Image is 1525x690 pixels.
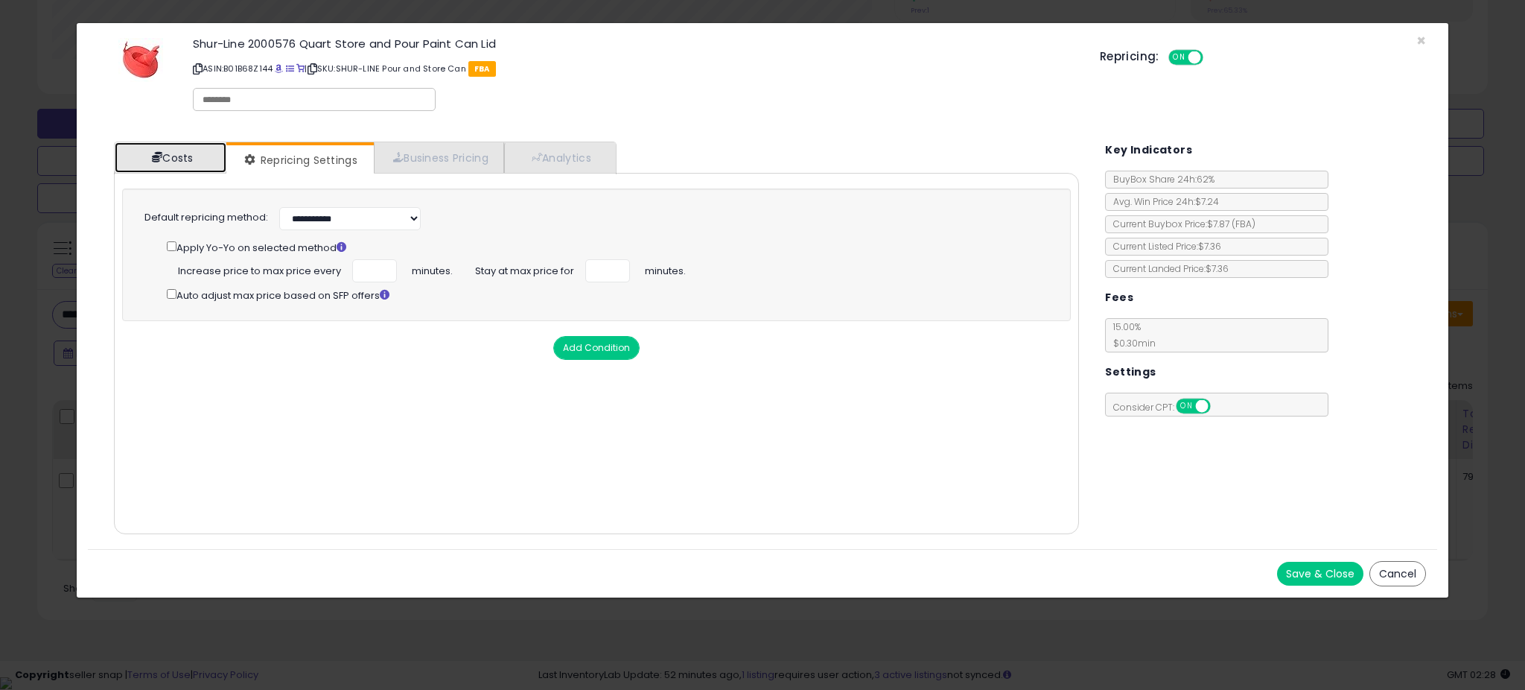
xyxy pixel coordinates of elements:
div: Auto adjust max price based on SFP offers [167,286,1045,303]
a: Repricing Settings [226,145,372,175]
a: BuyBox page [275,63,283,75]
span: $7.87 [1207,218,1255,230]
span: $0.30 min [1106,337,1156,349]
span: Current Buybox Price: [1106,218,1255,230]
h5: Fees [1105,288,1133,307]
div: Apply Yo-Yo on selected method [167,238,1045,256]
span: Avg. Win Price 24h: $7.24 [1106,195,1219,208]
button: Save & Close [1277,562,1363,586]
span: Consider CPT: [1106,401,1230,414]
span: minutes. [412,259,453,279]
button: Add Condition [553,336,640,360]
a: All offer listings [286,63,294,75]
span: Increase price to max price every [178,259,341,279]
h5: Key Indicators [1105,141,1192,159]
span: Current Listed Price: $7.36 [1106,240,1221,253]
span: OFF [1200,51,1224,64]
h5: Settings [1105,363,1156,382]
span: ( FBA ) [1232,218,1255,230]
a: Costs [115,142,226,173]
span: minutes. [645,259,686,279]
p: ASIN: B01B68Z144 | SKU: SHUR-LINE Pour and Store Can [193,57,1077,80]
span: Stay at max price for [475,259,574,279]
span: ON [1170,51,1188,64]
a: Analytics [504,142,614,173]
h3: Shur-Line 2000576 Quart Store and Pour Paint Can Lid [193,38,1077,49]
span: 15.00 % [1106,320,1156,349]
label: Default repricing method: [144,211,268,225]
span: OFF [1209,400,1232,413]
span: Current Landed Price: $7.36 [1106,262,1229,275]
span: × [1416,30,1426,51]
h5: Repricing: [1100,51,1159,63]
span: BuyBox Share 24h: 62% [1106,173,1214,186]
a: Your listing only [296,63,305,75]
img: 41UVXMpe-ML._SL60_.jpg [118,38,163,82]
button: Cancel [1369,561,1426,586]
a: Business Pricing [374,142,504,173]
span: ON [1177,400,1196,413]
span: FBA [468,61,496,77]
